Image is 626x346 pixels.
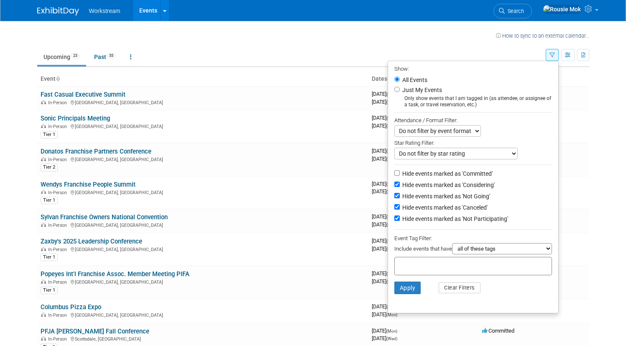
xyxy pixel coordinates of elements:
span: (Thu) [386,272,396,276]
img: In-Person Event [41,124,46,128]
span: [DATE] [372,335,397,341]
img: In-Person Event [41,157,46,161]
div: Tier 1 [41,197,58,204]
div: [GEOGRAPHIC_DATA], [GEOGRAPHIC_DATA] [41,246,365,252]
a: Sonic Principals Meeting [41,115,110,122]
span: [DATE] [372,99,396,105]
img: In-Person Event [41,279,46,284]
span: [DATE] [372,328,400,334]
a: Columbus Pizza Expo [41,303,101,311]
label: Just My Events [401,86,442,94]
span: [DATE] [372,123,396,129]
a: Search [493,4,532,18]
img: In-Person Event [41,100,46,104]
a: Past55 [88,49,122,65]
div: [GEOGRAPHIC_DATA], [GEOGRAPHIC_DATA] [41,221,365,228]
a: Wendys Franchise People Summit [41,181,135,188]
span: (Tue) [386,182,396,187]
img: In-Person Event [41,223,46,227]
div: Attendance / Format Filter: [394,115,552,125]
div: [GEOGRAPHIC_DATA], [GEOGRAPHIC_DATA] [41,156,365,162]
span: In-Person [48,190,69,195]
span: - [399,328,400,334]
span: (Fri) [386,223,393,227]
img: In-Person Event [41,313,46,317]
a: Zaxby's 2025 Leadership Conference [41,238,142,245]
span: [DATE] [372,278,393,284]
span: (Sun) [386,92,396,97]
a: Donatos Franchise Partners Conference [41,148,151,155]
span: [DATE] [372,238,398,244]
div: Event Tag Filter: [394,233,552,243]
span: [DATE] [372,213,400,220]
span: (Mon) [386,329,397,333]
div: Tier 1 [41,254,58,261]
span: [DATE] [372,156,396,162]
a: Sort by Event Name [56,75,60,82]
span: Search [505,8,524,14]
button: Apply [394,282,421,294]
span: In-Person [48,223,69,228]
span: Committed [482,328,514,334]
span: [DATE] [372,115,400,121]
span: (Thu) [386,239,396,243]
span: [DATE] [372,311,397,318]
div: Tier 1 [41,287,58,294]
span: (Sun) [386,305,396,309]
a: Upcoming23 [37,49,86,65]
span: In-Person [48,279,69,285]
a: Popeyes Int'l Franchise Assoc. Member Meeting PIFA [41,270,189,278]
a: Fast Casual Executive Summit [41,91,125,98]
span: In-Person [48,313,69,318]
span: (Mon) [386,313,397,317]
div: Include events that have [394,243,552,257]
img: In-Person Event [41,247,46,251]
button: Clear Filters [439,282,480,293]
div: [GEOGRAPHIC_DATA], [GEOGRAPHIC_DATA] [41,189,365,195]
div: [GEOGRAPHIC_DATA], [GEOGRAPHIC_DATA] [41,311,365,318]
span: [DATE] [372,221,393,228]
div: Scottsdale, [GEOGRAPHIC_DATA] [41,335,365,342]
span: [DATE] [372,270,398,277]
label: Hide events marked as 'Not Participating' [401,215,508,223]
a: How to sync to an external calendar... [496,33,589,39]
span: (Fri) [386,279,393,284]
img: In-Person Event [41,336,46,341]
img: In-Person Event [41,190,46,194]
span: [DATE] [372,303,398,310]
span: In-Person [48,336,69,342]
div: Star Rating Filter: [394,137,552,148]
span: [DATE] [372,91,398,97]
span: In-Person [48,100,69,105]
a: Sylvan Franchise Owners National Convention [41,213,168,221]
span: (Tue) [386,100,396,105]
span: (Sat) [386,247,395,251]
div: Show: [394,63,552,74]
div: [GEOGRAPHIC_DATA], [GEOGRAPHIC_DATA] [41,278,365,285]
span: In-Person [48,157,69,162]
span: 23 [71,53,80,59]
img: Rousie Mok [543,5,581,14]
label: All Events [401,77,427,83]
span: [DATE] [372,188,397,195]
th: Event [37,72,368,86]
div: Tier 2 [41,164,58,171]
span: (Wed) [386,190,397,194]
span: [DATE] [372,148,398,154]
span: (Tue) [386,149,396,154]
span: (Wed) [386,336,397,341]
th: Dates [368,72,479,86]
img: ExhibitDay [37,7,79,15]
span: (Thu) [386,157,396,161]
a: PFJA [PERSON_NAME] Fall Conference [41,328,149,335]
div: [GEOGRAPHIC_DATA], [GEOGRAPHIC_DATA] [41,123,365,129]
div: Tier 1 [41,131,58,138]
span: (Mon) [386,116,397,120]
span: (Wed) [386,215,397,219]
label: Hide events marked as 'Considering' [401,181,495,189]
span: [DATE] [372,246,395,252]
div: Only show events that I am tagged in (as attendee, or assignee of a task, or travel reservation, ... [394,95,552,108]
div: [GEOGRAPHIC_DATA], [GEOGRAPHIC_DATA] [41,99,365,105]
span: In-Person [48,247,69,252]
span: [DATE] [372,181,398,187]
